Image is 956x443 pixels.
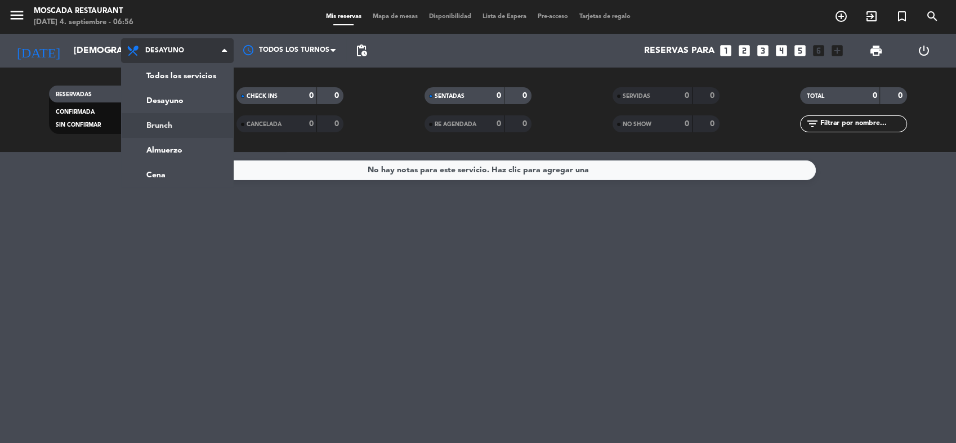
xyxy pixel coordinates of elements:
span: Pre-acceso [532,14,574,20]
a: Cena [122,163,233,187]
strong: 0 [334,92,341,100]
strong: 0 [334,120,341,128]
span: SERVIDAS [623,93,650,99]
span: Disponibilidad [423,14,477,20]
input: Filtrar por nombre... [819,118,906,130]
strong: 0 [497,92,501,100]
strong: 0 [522,92,529,100]
i: power_settings_new [917,44,931,57]
strong: 0 [497,120,501,128]
strong: 0 [685,92,689,100]
span: SENTADAS [435,93,464,99]
span: Reservas para [644,46,714,56]
strong: 0 [685,120,689,128]
strong: 0 [898,92,905,100]
button: menu [8,7,25,28]
span: Desayuno [145,47,184,55]
span: NO SHOW [623,122,651,127]
i: menu [8,7,25,24]
div: LOG OUT [900,34,948,68]
span: CHECK INS [247,93,278,99]
strong: 0 [872,92,877,100]
span: pending_actions [355,44,368,57]
a: Desayuno [122,88,233,113]
i: looks_one [718,43,733,58]
i: [DATE] [8,38,68,63]
i: filter_list [806,117,819,131]
span: Lista de Espera [477,14,532,20]
strong: 0 [710,120,717,128]
i: search [926,10,939,23]
span: Tarjetas de regalo [574,14,636,20]
strong: 0 [309,92,314,100]
strong: 0 [522,120,529,128]
i: looks_two [737,43,752,58]
span: Mapa de mesas [367,14,423,20]
i: turned_in_not [895,10,909,23]
i: looks_6 [811,43,826,58]
i: looks_4 [774,43,789,58]
strong: 0 [309,120,314,128]
div: [DATE] 4. septiembre - 06:56 [34,17,133,28]
strong: 0 [710,92,717,100]
span: RESERVADAS [56,92,92,97]
span: print [869,44,883,57]
span: Mis reservas [320,14,367,20]
i: add_circle_outline [834,10,848,23]
i: arrow_drop_down [105,44,118,57]
i: add_box [830,43,845,58]
span: SIN CONFIRMAR [56,122,101,128]
span: CANCELADA [247,122,282,127]
span: CONFIRMADA [56,109,95,115]
span: TOTAL [807,93,824,99]
div: Moscada Restaurant [34,6,133,17]
i: looks_3 [756,43,770,58]
div: No hay notas para este servicio. Haz clic para agregar una [368,164,589,177]
a: Brunch [122,113,233,138]
a: Almuerzo [122,138,233,163]
i: looks_5 [793,43,807,58]
i: exit_to_app [865,10,878,23]
span: RE AGENDADA [435,122,476,127]
a: Todos los servicios [122,64,233,88]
